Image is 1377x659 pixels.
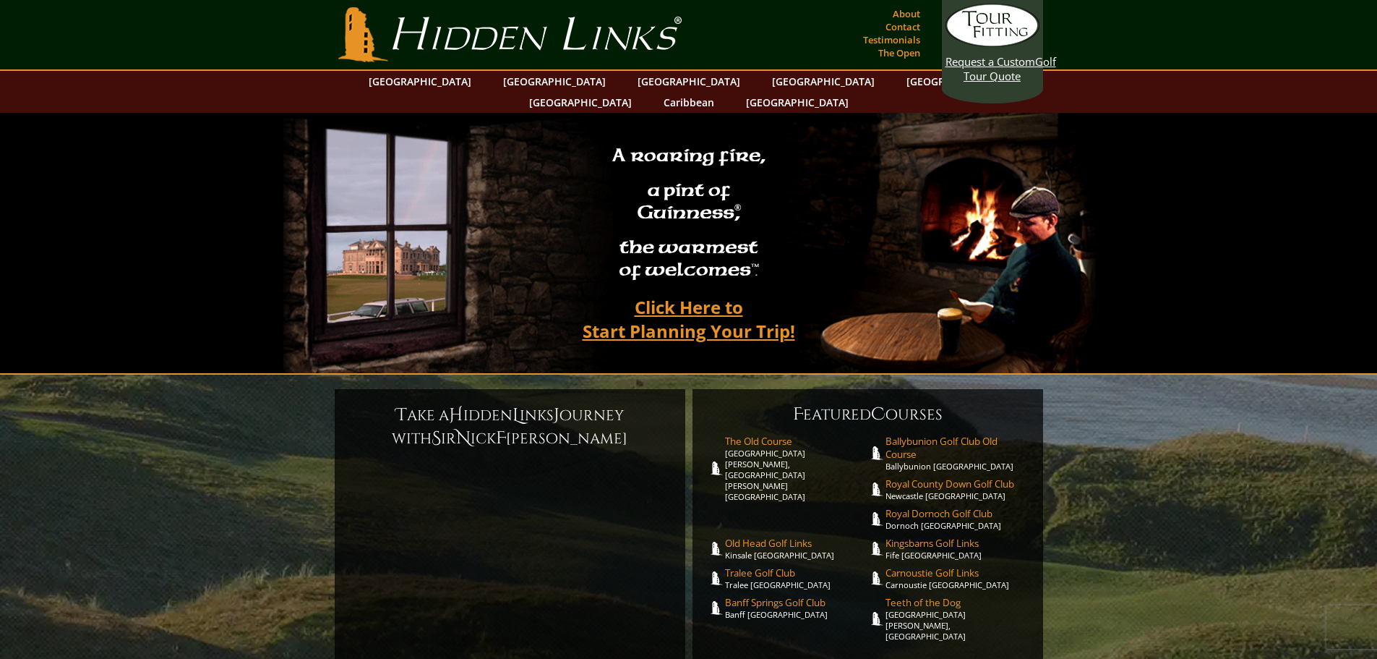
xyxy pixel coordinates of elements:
[885,435,1029,472] a: Ballybunion Golf Club Old CourseBallybunion [GEOGRAPHIC_DATA]
[885,566,1029,590] a: Carnoustie Golf LinksCarnoustie [GEOGRAPHIC_DATA]
[765,71,882,92] a: [GEOGRAPHIC_DATA]
[456,427,471,450] span: N
[603,138,775,290] h2: A roaring fire, a pint of Guinness , the warmest of welcomes™.
[396,404,407,427] span: T
[496,71,613,92] a: [GEOGRAPHIC_DATA]
[630,71,747,92] a: [GEOGRAPHIC_DATA]
[725,537,868,561] a: Old Head Golf LinksKinsale [GEOGRAPHIC_DATA]
[885,477,1029,501] a: Royal County Down Golf ClubNewcastle [GEOGRAPHIC_DATA]
[554,404,559,427] span: J
[349,404,671,450] h6: ake a idden inks ourney with ir ick [PERSON_NAME]
[875,43,924,63] a: The Open
[945,4,1039,83] a: Request a CustomGolf Tour Quote
[859,30,924,50] a: Testimonials
[725,435,868,502] a: The Old Course[GEOGRAPHIC_DATA][PERSON_NAME], [GEOGRAPHIC_DATA][PERSON_NAME] [GEOGRAPHIC_DATA]
[522,92,639,113] a: [GEOGRAPHIC_DATA]
[707,403,1029,426] h6: eatured ourses
[725,566,868,579] span: Tralee Golf Club
[725,596,868,609] span: Banff Springs Golf Club
[885,537,1029,550] span: Kingsbarns Golf Links
[725,537,868,550] span: Old Head Golf Links
[725,566,868,590] a: Tralee Golf ClubTralee [GEOGRAPHIC_DATA]
[432,427,441,450] span: S
[449,404,463,427] span: H
[725,596,868,620] a: Banff Springs Golf ClubBanff [GEOGRAPHIC_DATA]
[793,403,803,426] span: F
[885,537,1029,561] a: Kingsbarns Golf LinksFife [GEOGRAPHIC_DATA]
[885,477,1029,490] span: Royal County Down Golf Club
[885,566,1029,579] span: Carnoustie Golf Links
[568,290,810,348] a: Click Here toStart Planning Your Trip!
[882,17,924,37] a: Contact
[656,92,721,113] a: Caribbean
[899,71,1016,92] a: [GEOGRAPHIC_DATA]
[885,507,1029,531] a: Royal Dornoch Golf ClubDornoch [GEOGRAPHIC_DATA]
[885,507,1029,520] span: Royal Dornoch Golf Club
[885,596,1029,642] a: Teeth of the Dog[GEOGRAPHIC_DATA][PERSON_NAME], [GEOGRAPHIC_DATA]
[885,435,1029,461] span: Ballybunion Golf Club Old Course
[871,403,885,426] span: C
[512,404,520,427] span: L
[739,92,856,113] a: [GEOGRAPHIC_DATA]
[885,596,1029,609] span: Teeth of the Dog
[496,427,506,450] span: F
[361,71,479,92] a: [GEOGRAPHIC_DATA]
[725,435,868,448] span: The Old Course
[889,4,924,24] a: About
[945,54,1035,69] span: Request a Custom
